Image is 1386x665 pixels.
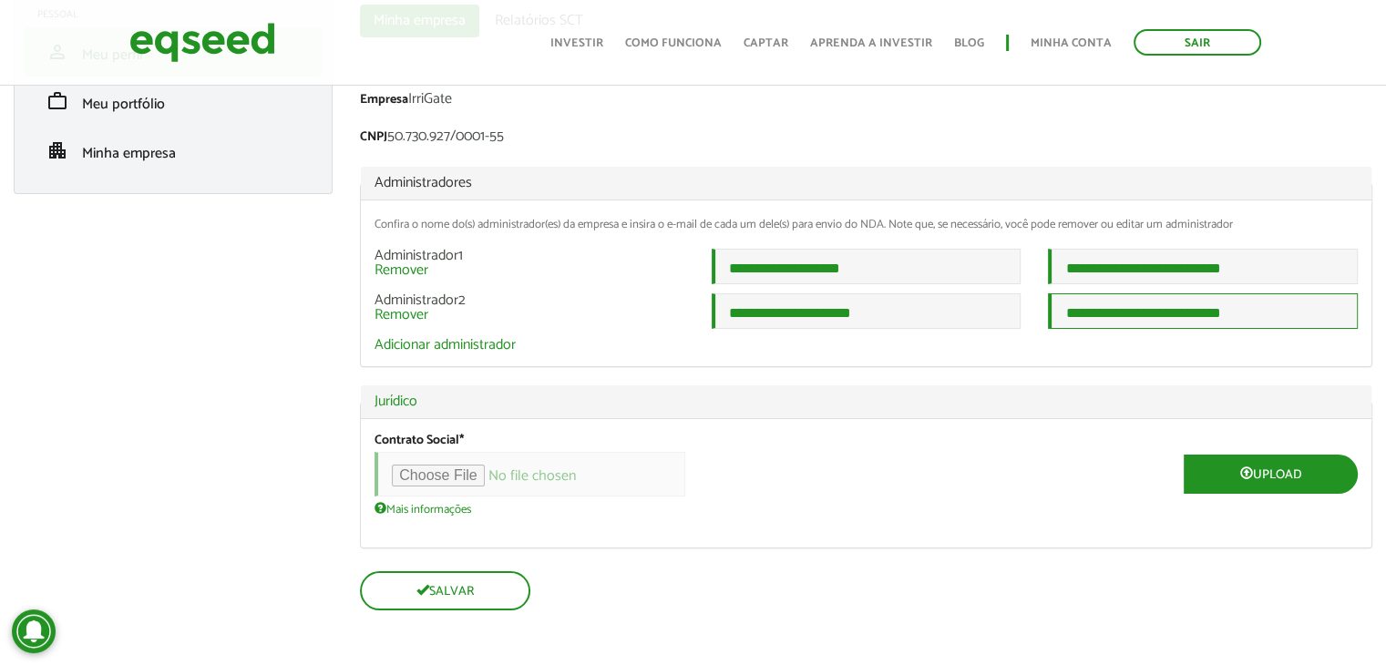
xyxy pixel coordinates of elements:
[375,170,472,195] span: Administradores
[1184,455,1358,494] button: Upload
[37,90,309,112] a: workMeu portfólio
[360,571,530,610] button: Salvar
[954,37,984,49] a: Blog
[625,37,722,49] a: Como funciona
[1134,29,1261,56] a: Sair
[361,293,698,322] div: Administrador
[375,338,516,353] a: Adicionar administrador
[458,243,463,268] span: 1
[82,92,165,117] span: Meu portfólio
[24,126,323,175] li: Minha empresa
[375,435,464,447] label: Contrato Social
[375,219,1358,230] div: Confira o nome do(s) administrador(es) da empresa e insira o e-mail de cada um dele(s) para envio...
[375,263,428,278] a: Remover
[375,308,428,322] a: Remover
[24,77,323,126] li: Meu portfólio
[360,92,1372,111] div: IrriGate
[360,94,408,107] label: Empresa
[458,288,466,312] span: 2
[82,141,176,166] span: Minha empresa
[129,18,275,66] img: EqSeed
[37,139,309,161] a: apartmentMinha empresa
[810,37,932,49] a: Aprenda a investir
[744,37,788,49] a: Captar
[46,139,68,161] span: apartment
[550,37,603,49] a: Investir
[1031,37,1112,49] a: Minha conta
[46,90,68,112] span: work
[375,501,471,516] a: Mais informações
[360,129,1372,148] div: 50.730.927/0001-55
[459,430,464,451] span: Este campo é obrigatório.
[375,394,1358,409] a: Jurídico
[361,249,698,278] div: Administrador
[360,131,387,144] label: CNPJ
